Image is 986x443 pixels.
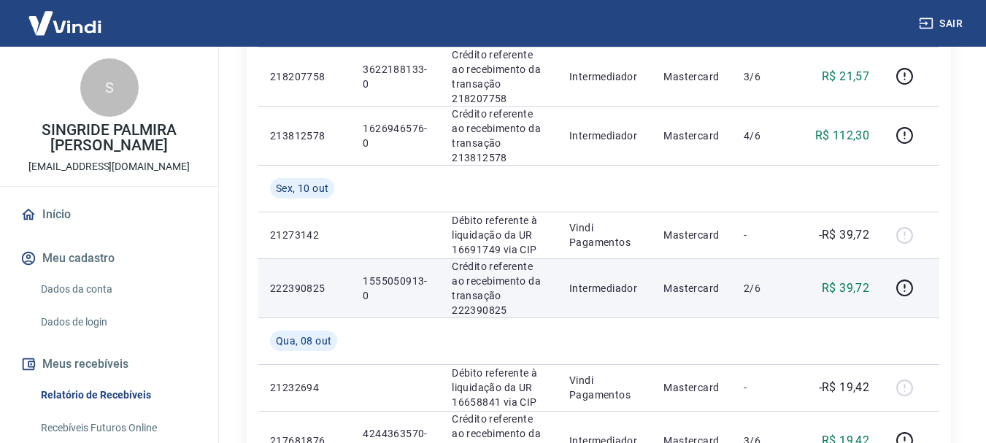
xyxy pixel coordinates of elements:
p: 1555050913-0 [363,274,428,303]
a: Relatório de Recebíveis [35,380,201,410]
p: Vindi Pagamentos [569,220,640,250]
p: 213812578 [270,128,339,143]
div: S [80,58,139,117]
p: Débito referente à liquidação da UR 16691749 via CIP [452,213,546,257]
button: Meu cadastro [18,242,201,274]
p: -R$ 19,42 [819,379,870,396]
p: 3/6 [744,69,787,84]
p: Mastercard [663,128,720,143]
a: Dados da conta [35,274,201,304]
p: Mastercard [663,380,720,395]
p: SINGRIDE PALMIRA [PERSON_NAME] [12,123,207,153]
p: Débito referente à liquidação da UR 16658841 via CIP [452,366,546,409]
p: 222390825 [270,281,339,296]
p: Crédito referente ao recebimento da transação 218207758 [452,47,546,106]
p: Intermediador [569,69,640,84]
p: 3622188133-0 [363,62,428,91]
p: 1626946576-0 [363,121,428,150]
p: -R$ 39,72 [819,226,870,244]
p: Intermediador [569,128,640,143]
p: Mastercard [663,69,720,84]
p: 4/6 [744,128,787,143]
a: Início [18,199,201,231]
p: Mastercard [663,228,720,242]
p: Mastercard [663,281,720,296]
p: 21273142 [270,228,339,242]
p: 2/6 [744,281,787,296]
a: Dados de login [35,307,201,337]
p: R$ 112,30 [815,127,870,145]
p: R$ 21,57 [822,68,869,85]
p: - [744,228,787,242]
p: R$ 39,72 [822,280,869,297]
span: Sex, 10 out [276,181,328,196]
img: Vindi [18,1,112,45]
p: - [744,380,787,395]
p: Intermediador [569,281,640,296]
p: Vindi Pagamentos [569,373,640,402]
button: Meus recebíveis [18,348,201,380]
p: [EMAIL_ADDRESS][DOMAIN_NAME] [28,159,190,174]
span: Qua, 08 out [276,334,331,348]
p: 21232694 [270,380,339,395]
button: Sair [916,10,968,37]
p: Crédito referente ao recebimento da transação 222390825 [452,259,546,317]
a: Recebíveis Futuros Online [35,413,201,443]
p: 218207758 [270,69,339,84]
p: Crédito referente ao recebimento da transação 213812578 [452,107,546,165]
